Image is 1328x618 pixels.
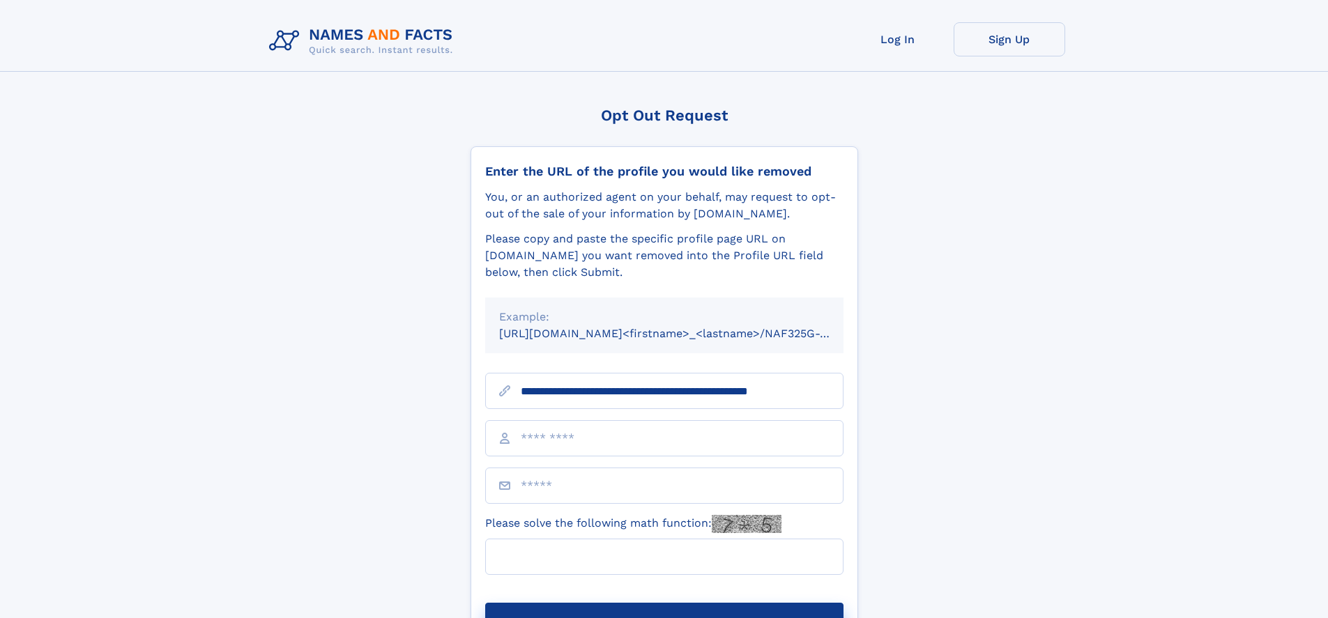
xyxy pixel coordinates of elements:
[485,164,844,179] div: Enter the URL of the profile you would like removed
[485,515,781,533] label: Please solve the following math function:
[471,107,858,124] div: Opt Out Request
[499,309,830,325] div: Example:
[842,22,954,56] a: Log In
[485,189,844,222] div: You, or an authorized agent on your behalf, may request to opt-out of the sale of your informatio...
[954,22,1065,56] a: Sign Up
[264,22,464,60] img: Logo Names and Facts
[499,327,870,340] small: [URL][DOMAIN_NAME]<firstname>_<lastname>/NAF325G-xxxxxxxx
[485,231,844,281] div: Please copy and paste the specific profile page URL on [DOMAIN_NAME] you want removed into the Pr...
